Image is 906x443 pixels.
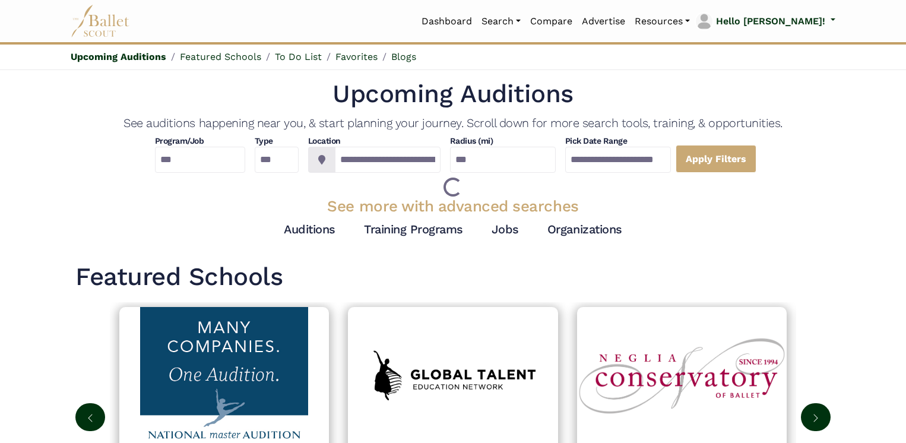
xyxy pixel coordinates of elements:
a: To Do List [275,51,322,62]
a: Favorites [335,51,378,62]
a: profile picture Hello [PERSON_NAME]! [695,12,835,31]
a: Training Programs [364,222,463,236]
a: Compare [525,9,577,34]
p: Hello [PERSON_NAME]! [716,14,825,29]
a: Organizations [547,222,622,236]
a: Apply Filters [676,145,756,173]
a: Advertise [577,9,630,34]
input: Location [335,147,441,173]
a: Jobs [492,222,519,236]
h3: See more with advanced searches [75,197,831,217]
h4: Type [255,135,299,147]
h1: Upcoming Auditions [75,78,831,110]
a: Dashboard [417,9,477,34]
a: Featured Schools [180,51,261,62]
a: Search [477,9,525,34]
h4: Pick Date Range [565,135,671,147]
h4: Program/Job [155,135,245,147]
h4: Radius (mi) [450,135,493,147]
h4: See auditions happening near you, & start planning your journey. Scroll down for more search tool... [75,115,831,131]
img: profile picture [696,13,712,30]
a: Blogs [391,51,416,62]
h1: Featured Schools [75,261,831,293]
h4: Location [308,135,441,147]
a: Auditions [284,222,335,236]
a: Upcoming Auditions [71,51,166,62]
a: Resources [630,9,695,34]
